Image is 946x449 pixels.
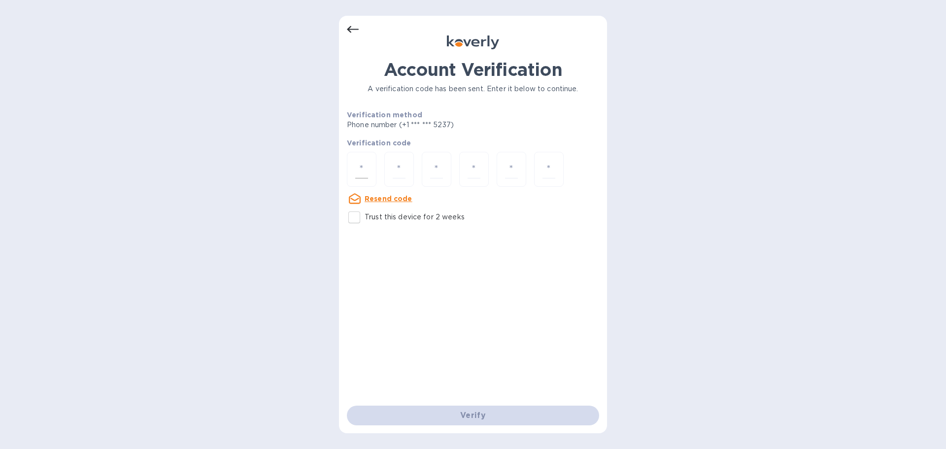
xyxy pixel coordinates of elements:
p: Verification code [347,138,599,148]
b: Verification method [347,111,422,119]
p: A verification code has been sent. Enter it below to continue. [347,84,599,94]
u: Resend code [365,195,412,203]
h1: Account Verification [347,59,599,80]
p: Trust this device for 2 weeks [365,212,465,222]
p: Phone number (+1 *** *** 5237) [347,120,529,130]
